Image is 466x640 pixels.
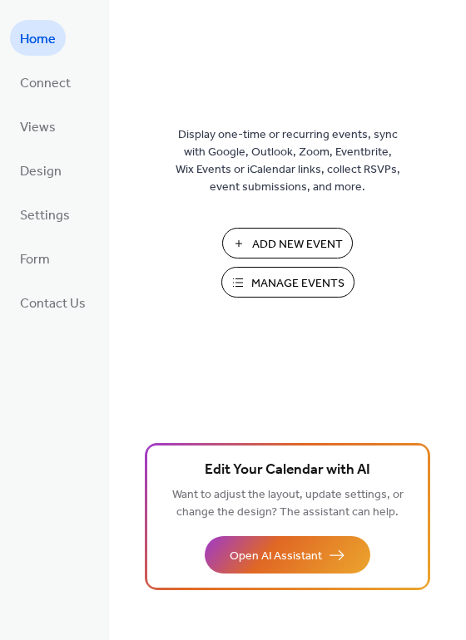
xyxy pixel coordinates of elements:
a: Connect [10,64,81,100]
a: Design [10,152,72,188]
a: Form [10,240,60,276]
a: Contact Us [10,284,96,320]
span: Design [20,159,62,185]
a: Views [10,108,66,144]
span: Manage Events [251,275,345,293]
span: Want to adjust the layout, update settings, or change the design? The assistant can help. [172,484,404,524]
span: Home [20,27,56,52]
span: Settings [20,203,70,229]
span: Contact Us [20,291,86,317]
button: Add New Event [222,228,353,258]
span: Open AI Assistant [230,548,322,565]
span: Views [20,115,56,140]
a: Home [10,20,66,56]
span: Connect [20,71,71,96]
a: Settings [10,196,80,232]
span: Display one-time or recurring events, sync with Google, Outlook, Zoom, Eventbrite, Wix Events or ... [176,126,400,196]
span: Edit Your Calendar with AI [205,459,370,482]
span: Add New Event [252,236,343,254]
button: Open AI Assistant [205,536,370,574]
span: Form [20,247,50,273]
button: Manage Events [221,267,354,298]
